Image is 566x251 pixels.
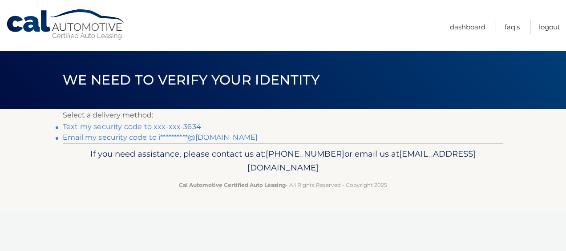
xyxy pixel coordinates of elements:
[69,147,497,175] p: If you need assistance, please contact us at: or email us at
[63,109,503,121] p: Select a delivery method:
[63,72,319,88] span: We need to verify your identity
[505,20,520,34] a: FAQ's
[63,133,258,142] a: Email my security code to i**********@[DOMAIN_NAME]
[6,9,126,40] a: Cal Automotive
[179,182,286,188] strong: Cal Automotive Certified Auto Leasing
[539,20,560,34] a: Logout
[450,20,485,34] a: Dashboard
[266,149,344,159] span: [PHONE_NUMBER]
[69,180,497,190] p: - All Rights Reserved - Copyright 2025
[63,122,201,131] a: Text my security code to xxx-xxx-3634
